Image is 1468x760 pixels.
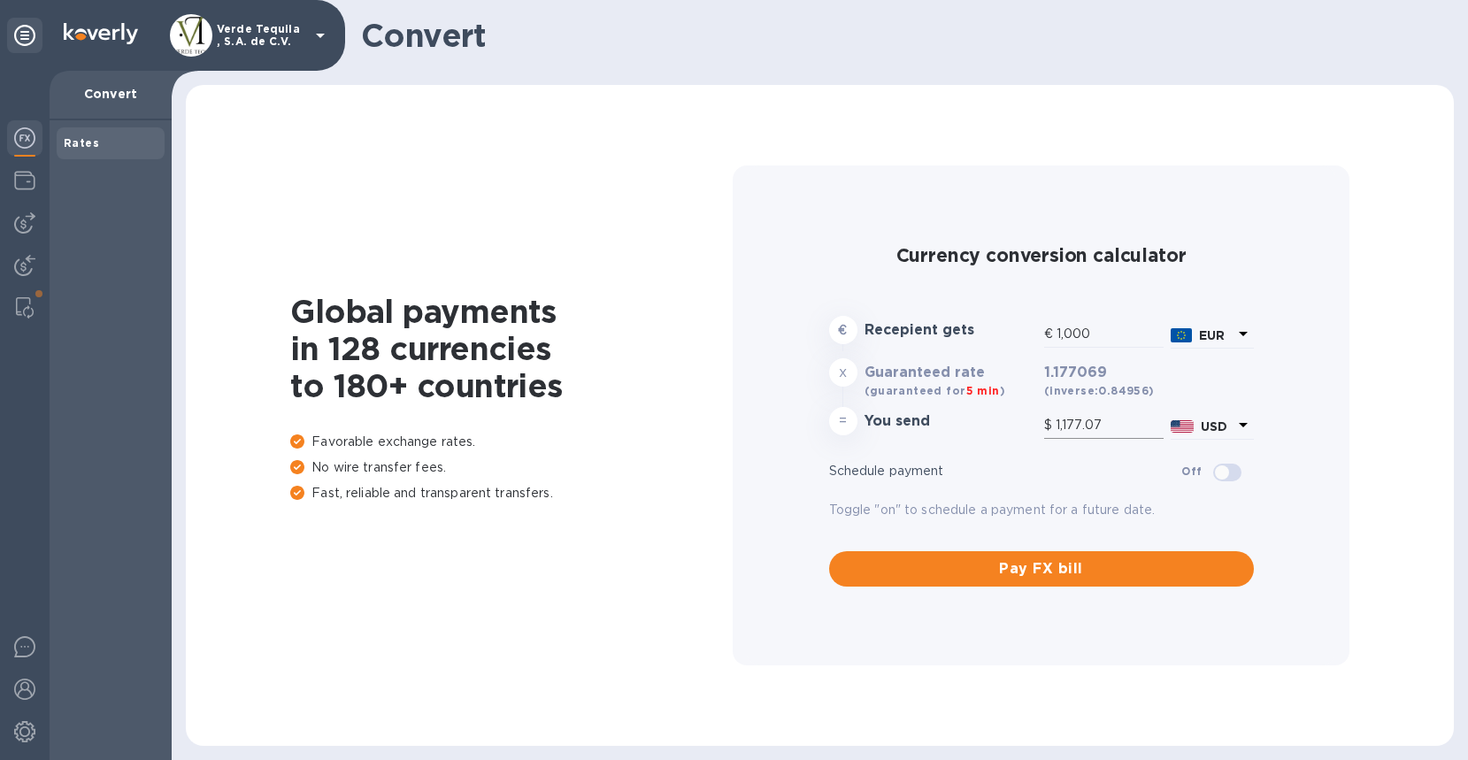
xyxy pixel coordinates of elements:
b: (inverse: 0.84956 ) [1044,384,1155,397]
h1: Global payments in 128 currencies to 180+ countries [290,293,733,404]
img: Wallets [14,170,35,191]
p: Convert [64,85,158,103]
div: x [829,358,857,387]
span: 5 min [966,384,1000,397]
button: Pay FX bill [829,551,1254,587]
p: Favorable exchange rates. [290,433,733,451]
p: Toggle "on" to schedule a payment for a future date. [829,501,1254,519]
h3: You send [865,413,1037,430]
img: USD [1171,420,1195,433]
input: Amount [1056,412,1164,439]
p: Verde Tequila , S.A. de C.V. [217,23,305,48]
strong: € [838,323,847,337]
img: Foreign exchange [14,127,35,149]
b: Rates [64,136,99,150]
div: = [829,407,857,435]
h1: Convert [361,17,1440,54]
div: € [1044,321,1057,348]
h3: 1.177069 [1044,365,1254,381]
p: Fast, reliable and transparent transfers. [290,484,733,503]
img: Logo [64,23,138,44]
p: No wire transfer fees. [290,458,733,477]
b: Off [1181,464,1202,478]
b: USD [1201,419,1227,434]
b: (guaranteed for ) [865,384,1005,397]
div: $ [1044,412,1056,439]
b: EUR [1199,328,1225,342]
h3: Guaranteed rate [865,365,1037,381]
h3: Recepient gets [865,322,1037,339]
h2: Currency conversion calculator [829,244,1254,266]
input: Amount [1057,321,1164,348]
p: Schedule payment [829,462,1182,480]
span: Pay FX bill [843,558,1240,580]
